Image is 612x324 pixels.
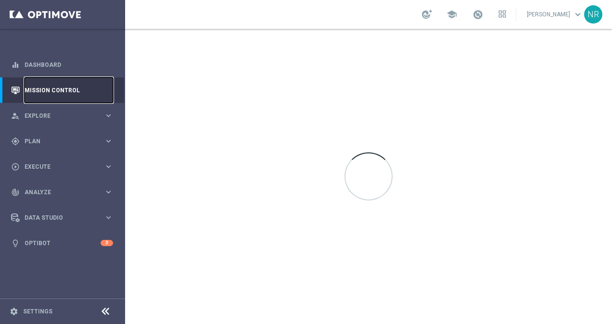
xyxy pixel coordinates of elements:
span: Execute [25,164,104,170]
span: Explore [25,113,104,119]
i: play_circle_outline [11,162,20,171]
div: Explore [11,112,104,120]
button: lightbulb Optibot 3 [11,239,114,247]
button: person_search Explore keyboard_arrow_right [11,112,114,120]
div: Data Studio [11,213,104,222]
a: Dashboard [25,52,113,77]
span: keyboard_arrow_down [573,9,583,20]
a: [PERSON_NAME]keyboard_arrow_down [526,7,584,22]
i: lightbulb [11,239,20,248]
span: Plan [25,138,104,144]
button: Data Studio keyboard_arrow_right [11,214,114,222]
div: 3 [101,240,113,246]
i: keyboard_arrow_right [104,111,113,120]
div: NR [584,5,602,24]
span: school [446,9,457,20]
button: equalizer Dashboard [11,61,114,69]
div: Analyze [11,188,104,197]
i: track_changes [11,188,20,197]
span: Data Studio [25,215,104,221]
i: keyboard_arrow_right [104,187,113,197]
i: keyboard_arrow_right [104,162,113,171]
span: Analyze [25,189,104,195]
i: settings [10,307,18,316]
a: Optibot [25,230,101,256]
button: track_changes Analyze keyboard_arrow_right [11,188,114,196]
div: Plan [11,137,104,146]
i: person_search [11,112,20,120]
i: gps_fixed [11,137,20,146]
i: equalizer [11,61,20,69]
div: Optibot [11,230,113,256]
i: keyboard_arrow_right [104,213,113,222]
div: Execute [11,162,104,171]
i: keyboard_arrow_right [104,137,113,146]
button: gps_fixed Plan keyboard_arrow_right [11,137,114,145]
div: Dashboard [11,52,113,77]
a: Settings [23,309,52,314]
a: Mission Control [25,77,113,103]
button: Mission Control [11,87,114,94]
button: play_circle_outline Execute keyboard_arrow_right [11,163,114,171]
div: Mission Control [11,77,113,103]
